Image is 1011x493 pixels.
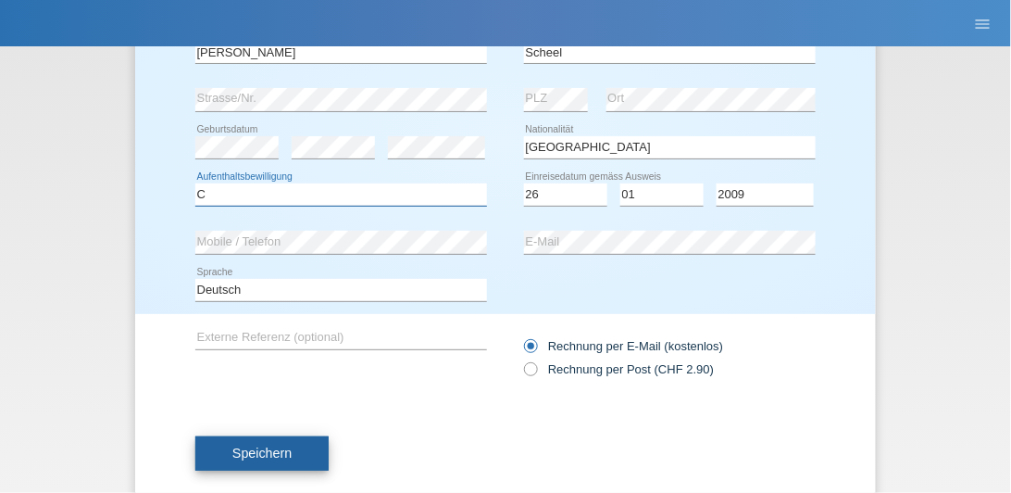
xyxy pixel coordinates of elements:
input: Rechnung per E-Mail (kostenlos) [524,339,536,362]
i: menu [974,15,992,33]
button: Speichern [195,436,329,472]
input: Rechnung per Post (CHF 2.90) [524,362,536,386]
span: Speichern [232,446,292,461]
a: menu [965,18,1002,29]
label: Rechnung per E-Mail (kostenlos) [524,339,723,353]
label: Rechnung per Post (CHF 2.90) [524,362,714,376]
